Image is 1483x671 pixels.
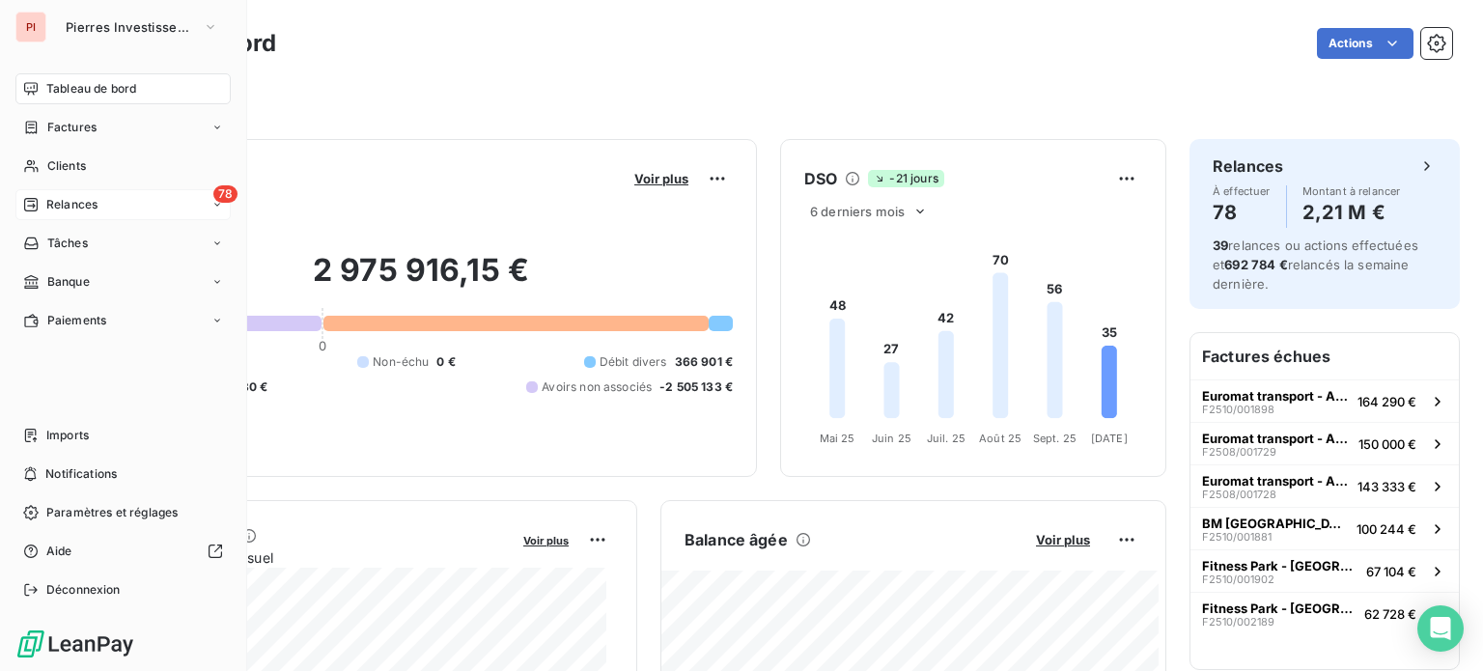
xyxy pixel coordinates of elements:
[46,196,98,213] span: Relances
[45,465,117,483] span: Notifications
[1358,436,1416,452] span: 150 000 €
[1366,564,1416,579] span: 67 104 €
[1202,388,1350,404] span: Euromat transport - Athis Mons (Bai
[1030,531,1096,548] button: Voir plus
[46,543,72,560] span: Aide
[1202,601,1357,616] span: Fitness Park - [GEOGRAPHIC_DATA]
[1190,379,1459,422] button: Euromat transport - Athis Mons (BaiF2510/001898164 290 €
[1213,197,1271,228] h4: 78
[820,432,855,445] tspan: Mai 25
[1202,431,1351,446] span: Euromat transport - Athis Mons (Bai
[46,581,121,599] span: Déconnexion
[1364,606,1416,622] span: 62 728 €
[1202,616,1274,628] span: F2510/002189
[46,427,89,444] span: Imports
[1213,185,1271,197] span: À effectuer
[1202,404,1274,415] span: F2510/001898
[600,353,667,371] span: Débit divers
[15,629,135,659] img: Logo LeanPay
[1302,185,1401,197] span: Montant à relancer
[542,378,652,396] span: Avoirs non associés
[15,12,46,42] div: PI
[66,19,195,35] span: Pierres Investissement
[810,204,905,219] span: 6 derniers mois
[319,338,326,353] span: 0
[46,80,136,98] span: Tableau de bord
[675,353,733,371] span: 366 901 €
[1202,573,1274,585] span: F2510/001902
[1213,154,1283,178] h6: Relances
[979,432,1021,445] tspan: Août 25
[1357,479,1416,494] span: 143 333 €
[1417,605,1464,652] div: Open Intercom Messenger
[47,273,90,291] span: Banque
[1190,549,1459,592] button: Fitness Park - [GEOGRAPHIC_DATA]F2510/00190267 104 €
[109,547,510,568] span: Chiffre d'affaires mensuel
[1202,489,1276,500] span: F2508/001728
[436,353,455,371] span: 0 €
[1302,197,1401,228] h4: 2,21 M €
[47,157,86,175] span: Clients
[629,170,694,187] button: Voir plus
[685,528,788,551] h6: Balance âgée
[523,534,569,547] span: Voir plus
[1357,394,1416,409] span: 164 290 €
[1190,333,1459,379] h6: Factures échues
[927,432,965,445] tspan: Juil. 25
[109,251,733,309] h2: 2 975 916,15 €
[1036,532,1090,547] span: Voir plus
[872,432,911,445] tspan: Juin 25
[1213,238,1418,292] span: relances ou actions effectuées et relancés la semaine dernière.
[47,312,106,329] span: Paiements
[1091,432,1128,445] tspan: [DATE]
[659,378,733,396] span: -2 505 133 €
[373,353,429,371] span: Non-échu
[1033,432,1077,445] tspan: Sept. 25
[1213,238,1228,253] span: 39
[47,235,88,252] span: Tâches
[1190,507,1459,549] button: BM [GEOGRAPHIC_DATA]F2510/001881100 244 €
[1202,473,1350,489] span: Euromat transport - Athis Mons (Bai
[15,536,231,567] a: Aide
[1202,516,1349,531] span: BM [GEOGRAPHIC_DATA]
[1190,592,1459,634] button: Fitness Park - [GEOGRAPHIC_DATA]F2510/00218962 728 €
[804,167,837,190] h6: DSO
[518,531,574,548] button: Voir plus
[1317,28,1413,59] button: Actions
[1357,521,1416,537] span: 100 244 €
[1202,446,1276,458] span: F2508/001729
[1190,464,1459,507] button: Euromat transport - Athis Mons (BaiF2508/001728143 333 €
[1202,558,1358,573] span: Fitness Park - [GEOGRAPHIC_DATA]
[634,171,688,186] span: Voir plus
[46,504,178,521] span: Paramètres et réglages
[47,119,97,136] span: Factures
[1224,257,1287,272] span: 692 784 €
[868,170,943,187] span: -21 jours
[1202,531,1272,543] span: F2510/001881
[213,185,238,203] span: 78
[1190,422,1459,464] button: Euromat transport - Athis Mons (BaiF2508/001729150 000 €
